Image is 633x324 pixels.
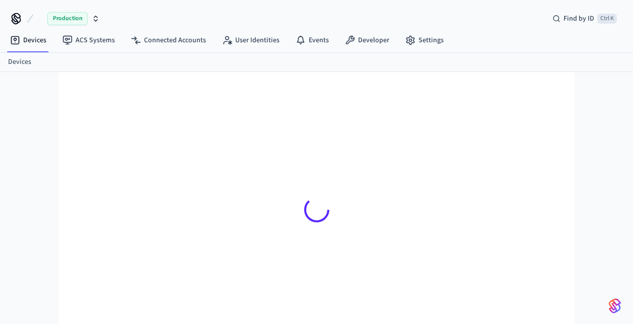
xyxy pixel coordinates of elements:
[47,12,88,25] span: Production
[564,14,594,24] span: Find by ID
[2,31,54,49] a: Devices
[8,57,31,67] a: Devices
[609,298,621,314] img: SeamLogoGradient.69752ec5.svg
[54,31,123,49] a: ACS Systems
[123,31,214,49] a: Connected Accounts
[544,10,625,28] div: Find by IDCtrl K
[597,14,617,24] span: Ctrl K
[288,31,337,49] a: Events
[214,31,288,49] a: User Identities
[397,31,452,49] a: Settings
[337,31,397,49] a: Developer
